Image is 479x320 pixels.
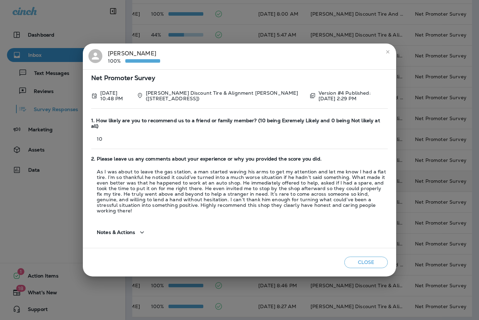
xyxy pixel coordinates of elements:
p: 100% [108,58,125,64]
span: 1. How likely are you to recommend us to a friend or family member? (10 being Exremely Likely and... [91,118,388,130]
p: Version #4 Published: [DATE] 2:29 PM [319,90,388,101]
p: As I was about to leave the gas station, a man started waving his arms to get my attention and le... [91,169,388,213]
button: Notes & Actions [91,223,152,242]
span: Notes & Actions [97,229,135,235]
span: Net Promoter Survey [91,75,388,81]
button: Close [344,257,388,268]
p: 10 [91,136,388,142]
button: close [382,46,393,57]
div: [PERSON_NAME] [108,49,160,64]
p: [PERSON_NAME] Discount Tire & Alignment [PERSON_NAME] ([STREET_ADDRESS]) [146,90,304,101]
p: Oct 9, 2025 10:48 PM [100,90,131,101]
span: 2. Please leave us any comments about your experience or why you provided the score you did. [91,156,388,162]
